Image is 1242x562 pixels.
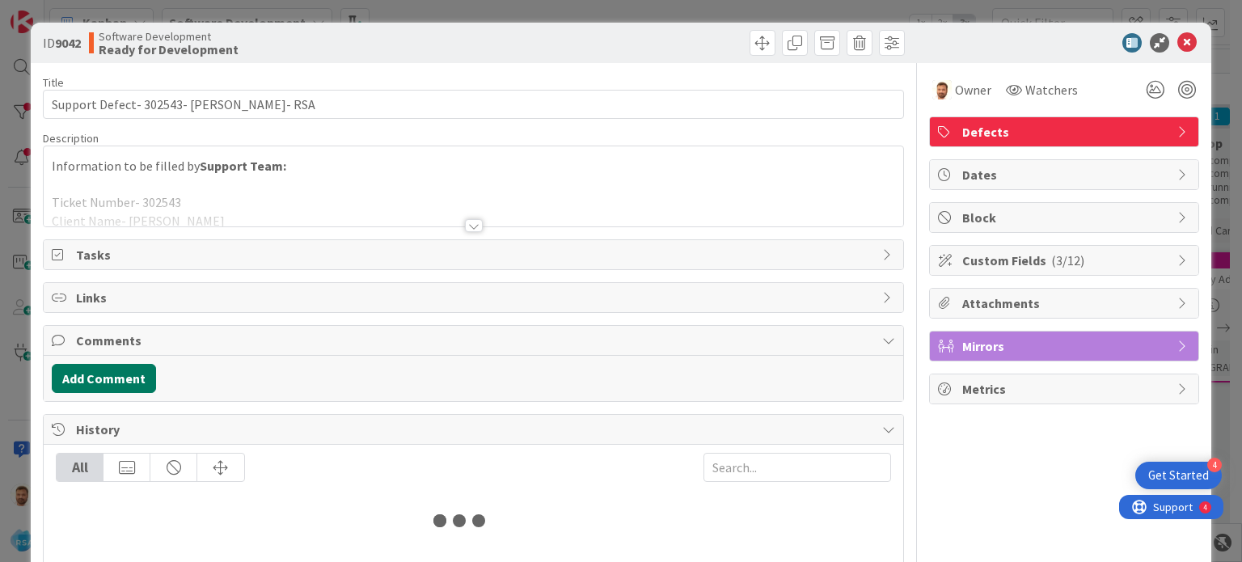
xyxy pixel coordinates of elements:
[703,453,891,482] input: Search...
[76,288,873,307] span: Links
[52,364,156,393] button: Add Comment
[962,379,1169,399] span: Metrics
[962,122,1169,142] span: Defects
[932,80,952,99] img: AS
[57,454,103,481] div: All
[200,158,286,174] strong: Support Team:
[52,157,894,175] p: Information to be filled by
[955,80,991,99] span: Owner
[76,420,873,439] span: History
[55,35,81,51] b: 9042
[99,30,239,43] span: Software Development
[1207,458,1222,472] div: 4
[76,331,873,350] span: Comments
[1135,462,1222,489] div: Open Get Started checklist, remaining modules: 4
[962,208,1169,227] span: Block
[43,90,903,119] input: type card name here...
[962,165,1169,184] span: Dates
[76,245,873,264] span: Tasks
[962,336,1169,356] span: Mirrors
[962,294,1169,313] span: Attachments
[34,2,74,22] span: Support
[1148,467,1209,484] div: Get Started
[43,33,81,53] span: ID
[1025,80,1078,99] span: Watchers
[43,75,64,90] label: Title
[84,6,88,19] div: 4
[962,251,1169,270] span: Custom Fields
[1051,252,1084,268] span: ( 3/12 )
[43,131,99,146] span: Description
[99,43,239,56] b: Ready for Development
